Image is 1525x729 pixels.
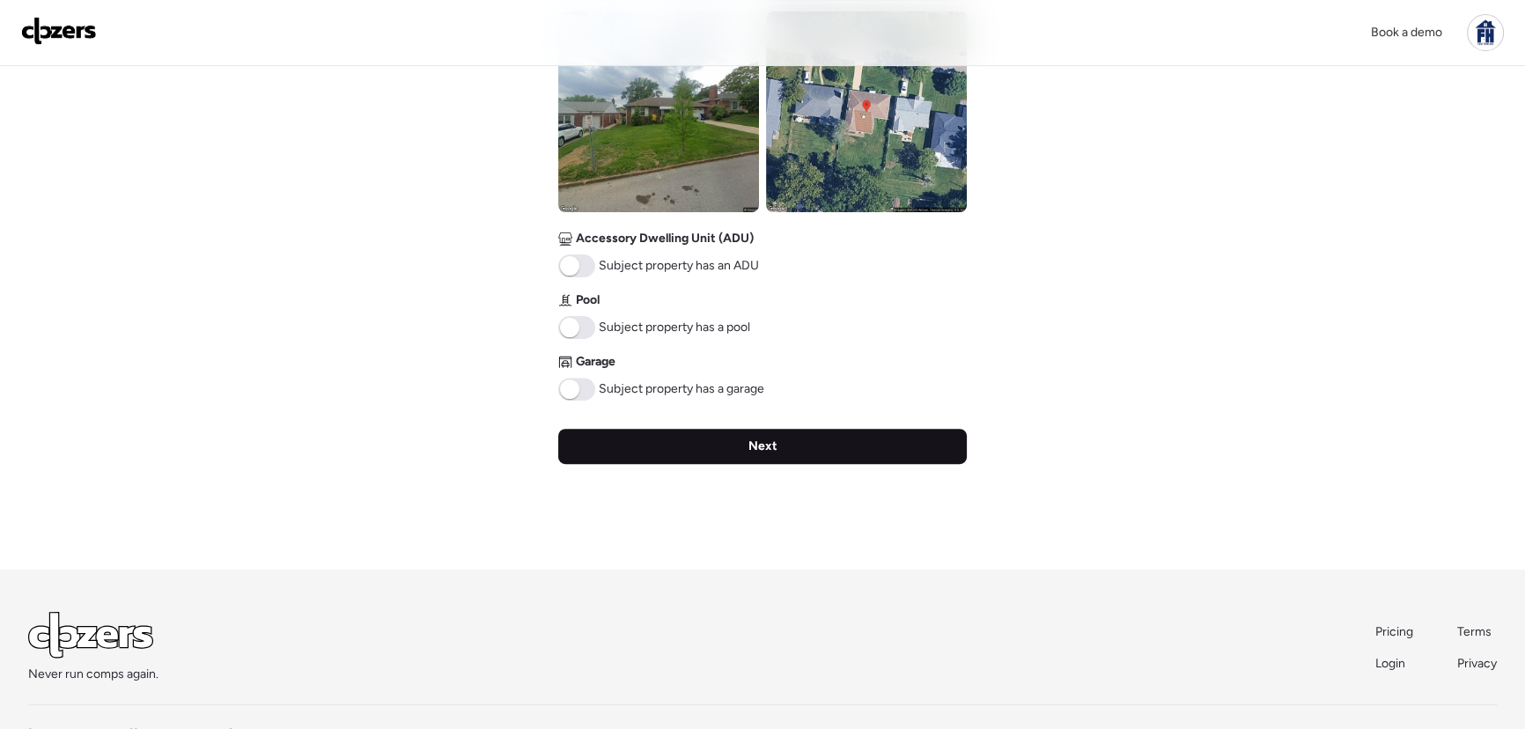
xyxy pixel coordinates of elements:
[576,353,615,371] span: Garage
[1375,655,1415,673] a: Login
[1375,656,1405,671] span: Login
[576,291,600,309] span: Pool
[1457,655,1497,673] a: Privacy
[1375,623,1415,641] a: Pricing
[1371,25,1442,40] span: Book a demo
[599,257,759,275] span: Subject property has an ADU
[599,380,764,398] span: Subject property has a garage
[1457,623,1497,641] a: Terms
[28,666,158,683] span: Never run comps again.
[21,17,97,45] img: Logo
[748,438,777,455] span: Next
[1375,624,1413,639] span: Pricing
[1457,656,1497,671] span: Privacy
[1457,624,1492,639] span: Terms
[576,230,754,247] span: Accessory Dwelling Unit (ADU)
[599,319,750,336] span: Subject property has a pool
[28,612,153,659] img: Logo Light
